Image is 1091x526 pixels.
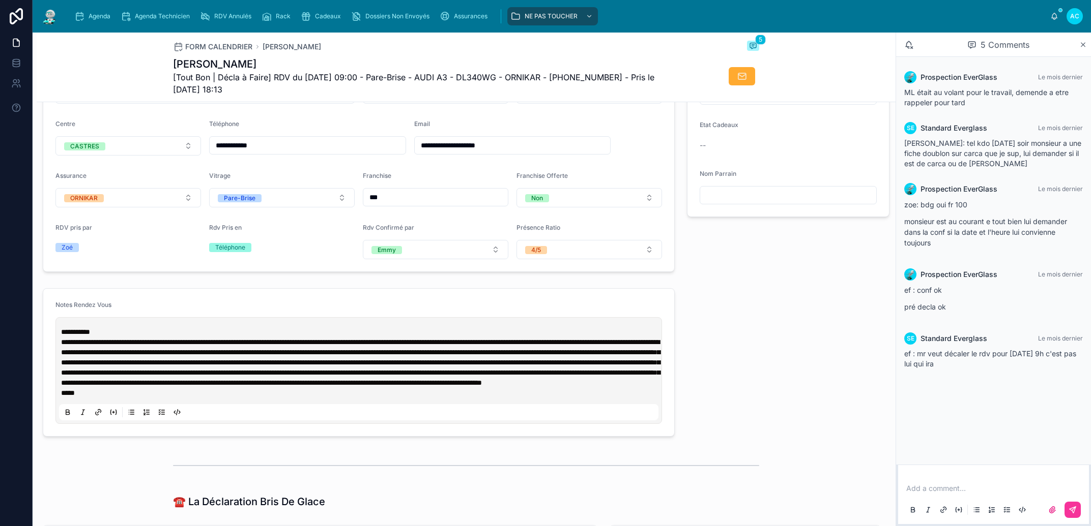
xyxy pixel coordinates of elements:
span: Le mois dernier [1038,185,1083,193]
span: Email [414,120,430,128]
span: Cadeaux [315,12,341,20]
a: Agenda [71,7,118,25]
span: Rack [276,12,291,20]
div: ORNIKAR [70,194,98,202]
span: Le mois dernier [1038,73,1083,81]
div: Téléphone [215,243,245,252]
span: Prospection EverGlass [921,269,997,280]
div: Non [531,194,543,202]
a: FORM CALENDRIER [173,42,252,52]
div: Emmy [378,246,396,254]
p: ef : conf ok [904,285,1083,295]
div: Zoé [62,243,73,252]
span: Le mois dernier [1038,124,1083,132]
span: Agenda [89,12,110,20]
button: Select Button [55,188,201,207]
span: 5 Comments [981,39,1029,51]
span: 5 [755,35,766,45]
span: ML était au volant pour le travail, demende a etre rappeler pour tard [904,88,1069,107]
a: Assurances [437,7,495,25]
span: Rdv Pris en [209,224,242,231]
span: Le mois dernier [1038,334,1083,342]
div: 4/5 [531,246,541,254]
span: Nom Parrain [700,170,736,177]
span: Franchise [363,172,391,179]
span: Etat Cadeaux [700,121,738,129]
span: RDV pris par [55,224,92,231]
span: NE PAS TOUCHER [525,12,578,20]
span: Notes Rendez Vous [55,301,111,308]
a: NE PAS TOUCHER [507,7,598,25]
span: Téléphone [209,120,239,128]
span: [Tout Bon | Décla à Faire] RDV du [DATE] 09:00 - Pare-Brise - AUDI A3 - DL340WG - ORNIKAR - [PHON... [173,71,683,96]
span: ef : mr veut décaler le rdv pour [DATE] 9h c'est pas lui qui ira [904,349,1076,368]
img: App logo [41,8,59,24]
span: SE [907,124,914,132]
h1: ☎️ La Déclaration Bris De Glace [173,494,325,509]
span: -- [700,140,706,150]
p: monsieur est au courant e tout bien lui demander dans la conf si la date et l'heure lui convienne... [904,216,1083,248]
span: Prospection EverGlass [921,184,997,194]
h1: [PERSON_NAME] [173,57,683,71]
span: Standard Everglass [921,123,987,133]
span: Vitrage [209,172,231,179]
span: Assurance [55,172,87,179]
span: RDV Annulés [214,12,251,20]
span: Centre [55,120,75,128]
div: Pare-Brise [224,194,255,202]
span: SE [907,334,914,343]
span: Dossiers Non Envoyés [365,12,429,20]
button: Select Button [516,240,662,259]
div: CASTRES [70,142,99,150]
button: Select Button [516,188,662,207]
span: Agenda Technicien [135,12,190,20]
span: FORM CALENDRIER [185,42,252,52]
span: Prospection EverGlass [921,72,997,82]
div: scrollable content [67,5,1050,27]
span: AC [1070,12,1079,20]
p: pré decla ok [904,301,1083,312]
span: Franchise Offerte [516,172,568,179]
span: [PERSON_NAME]: tel kdo [DATE] soir monsieur a une fiche doublon sur carca que je sup, lui demande... [904,139,1081,168]
a: Agenda Technicien [118,7,197,25]
button: Select Button [55,136,201,156]
span: Rdv Confirmé par [363,224,414,231]
span: Présence Ratio [516,224,560,231]
a: [PERSON_NAME] [263,42,321,52]
span: Le mois dernier [1038,270,1083,278]
button: 5 [747,41,759,53]
a: RDV Annulés [197,7,259,25]
a: Cadeaux [298,7,348,25]
p: zoe: bdg oui fr 100 [904,199,1083,210]
button: Select Button [209,188,355,207]
a: Rack [259,7,298,25]
span: Assurances [454,12,487,20]
button: Select Button [363,240,508,259]
span: Standard Everglass [921,333,987,344]
a: Dossiers Non Envoyés [348,7,437,25]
